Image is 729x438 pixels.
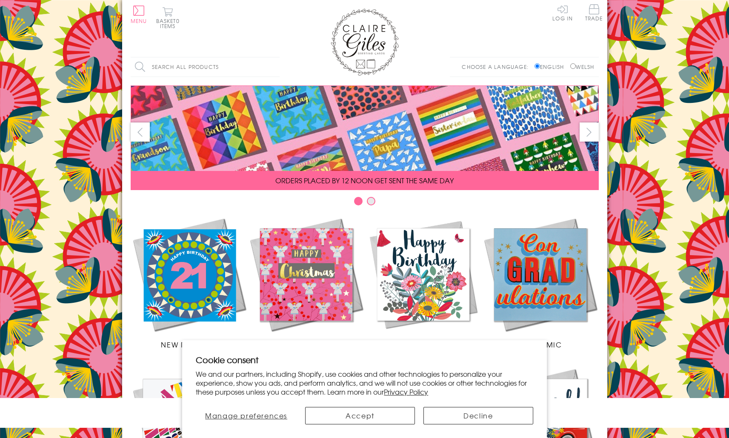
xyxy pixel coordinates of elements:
a: Christmas [248,216,365,350]
span: Birthdays [403,339,443,350]
label: English [535,63,568,71]
a: Academic [482,216,599,350]
p: We and our partners, including Shopify, use cookies and other technologies to personalize your ex... [196,370,533,396]
h2: Cookie consent [196,354,533,366]
a: Birthdays [365,216,482,350]
button: Manage preferences [196,407,297,424]
a: Log In [552,4,573,21]
button: Carousel Page 2 [367,197,375,205]
span: 0 items [160,17,180,30]
span: Academic [518,339,562,350]
input: Search [271,57,280,77]
span: Trade [585,4,603,21]
span: ORDERS PLACED BY 12 NOON GET SENT THE SAME DAY [275,175,454,185]
button: Carousel Page 1 (Current Slide) [354,197,363,205]
a: Trade [585,4,603,23]
p: Choose a language: [462,63,533,71]
a: Privacy Policy [384,387,428,397]
div: Carousel Pagination [131,196,599,210]
span: Manage preferences [205,410,287,421]
button: Menu [131,6,147,23]
img: Claire Giles Greetings Cards [331,9,399,76]
input: Welsh [570,63,576,69]
button: next [580,122,599,142]
span: Menu [131,17,147,25]
label: Welsh [570,63,595,71]
a: New Releases [131,216,248,350]
button: Decline [423,407,533,424]
input: Search all products [131,57,280,77]
button: Basket0 items [156,7,180,28]
span: New Releases [161,339,217,350]
input: English [535,63,540,69]
button: Accept [305,407,415,424]
button: prev [131,122,150,142]
span: Christmas [284,339,328,350]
